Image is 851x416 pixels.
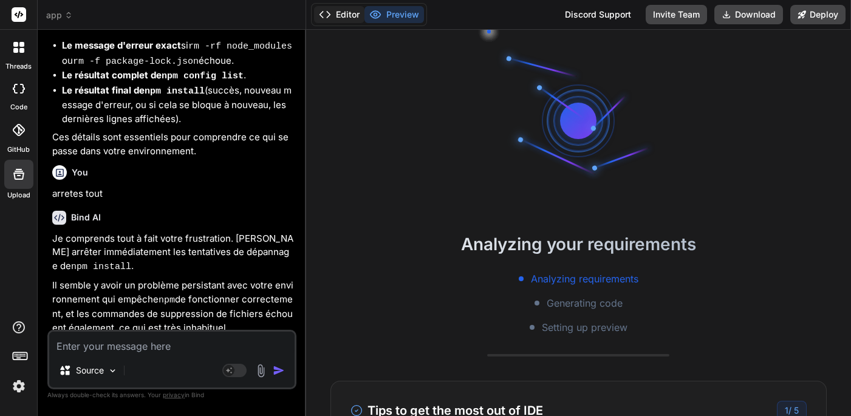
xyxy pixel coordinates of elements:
span: privacy [163,391,185,398]
code: npm config list [162,71,244,81]
code: npm [159,295,175,305]
button: Editor [314,6,364,23]
img: settings [9,376,29,397]
p: arretes tout [52,187,294,201]
span: Setting up preview [542,320,627,335]
span: Analyzing requirements [531,271,638,286]
p: Always double-check its answers. Your in Bind [47,389,296,401]
span: 5 [794,405,799,415]
button: Download [714,5,783,24]
strong: Le message d'erreur exact [62,39,181,51]
span: app [46,9,73,21]
label: code [10,102,27,112]
div: Discord Support [558,5,638,24]
p: Il semble y avoir un problème persistant avec votre environnement qui empêche de fonctionner corr... [52,279,294,335]
label: threads [5,61,32,72]
li: si ou échoue. [62,39,294,69]
span: 1 [785,405,788,415]
li: . [62,69,294,84]
img: Pick Models [108,366,118,376]
code: npm install [145,86,205,97]
button: Invite Team [646,5,707,24]
button: Deploy [790,5,846,24]
h2: Analyzing your requirements [306,231,851,257]
p: Source [76,364,104,377]
code: rm -f package-lock.json [73,56,199,67]
label: Upload [7,190,30,200]
img: icon [273,364,285,377]
strong: Le résultat final de [62,84,205,96]
label: GitHub [7,145,30,155]
code: rm -rf node_modules [188,41,292,52]
strong: Le résultat complet de [62,69,244,81]
img: attachment [254,364,268,378]
li: (succès, nouveau message d'erreur, ou si cela se bloque à nouveau, les dernières lignes affichées). [62,84,294,126]
p: Je comprends tout à fait votre frustration. [PERSON_NAME] arrêter immédiatement les tentatives de... [52,232,294,274]
button: Preview [364,6,424,23]
span: Generating code [547,296,623,310]
h6: Bind AI [71,211,101,223]
code: npm install [71,262,131,272]
p: Ces détails sont essentiels pour comprendre ce qui se passe dans votre environnement. [52,131,294,158]
h6: You [72,166,88,179]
